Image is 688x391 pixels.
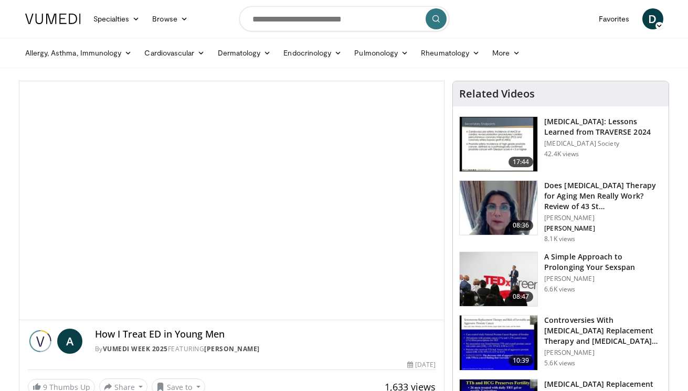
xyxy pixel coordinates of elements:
span: 08:47 [509,291,534,302]
span: 08:36 [509,220,534,231]
p: 42.4K views [544,150,579,158]
img: 1317c62a-2f0d-4360-bee0-b1bff80fed3c.150x105_q85_crop-smart_upscale.jpg [460,117,537,171]
a: [PERSON_NAME] [204,344,260,353]
a: More [486,42,526,63]
p: 5.6K views [544,359,575,367]
div: [DATE] [407,360,436,370]
img: c4bd4661-e278-4c34-863c-57c104f39734.150x105_q85_crop-smart_upscale.jpg [460,252,537,307]
p: [PERSON_NAME] [544,224,662,233]
a: Rheumatology [415,42,486,63]
h3: [MEDICAL_DATA]: Lessons Learned from TRAVERSE 2024 [544,116,662,137]
a: Vumedi Week 2025 [103,344,168,353]
img: VuMedi Logo [25,14,81,24]
h3: A Simple Approach to Prolonging Your Sexspan [544,252,662,273]
h3: Does [MEDICAL_DATA] Therapy for Aging Men Really Work? Review of 43 St… [544,180,662,212]
a: Favorites [592,8,636,29]
a: 08:47 A Simple Approach to Prolonging Your Sexspan [PERSON_NAME] 6.6K views [459,252,662,307]
a: 08:36 Does [MEDICAL_DATA] Therapy for Aging Men Really Work? Review of 43 St… [PERSON_NAME] [PERS... [459,180,662,243]
p: [MEDICAL_DATA] Society [544,139,662,148]
a: Cardiovascular [138,42,211,63]
a: Endocrinology [277,42,348,63]
a: Specialties [87,8,146,29]
a: 10:39 Controversies With [MEDICAL_DATA] Replacement Therapy and [MEDICAL_DATA] Can… [PERSON_NAME]... [459,315,662,371]
img: 418933e4-fe1c-4c2e-be56-3ce3ec8efa3b.150x105_q85_crop-smart_upscale.jpg [460,316,537,370]
h4: Related Videos [459,88,535,100]
p: 6.6K views [544,285,575,294]
img: 4d4bce34-7cbb-4531-8d0c-5308a71d9d6c.150x105_q85_crop-smart_upscale.jpg [460,181,537,235]
span: 17:44 [509,157,534,167]
h3: Controversies With [MEDICAL_DATA] Replacement Therapy and [MEDICAL_DATA] Can… [544,315,662,346]
p: 8.1K views [544,235,575,243]
h4: How I Treat ED in Young Men [95,329,436,340]
video-js: Video Player [19,81,444,320]
span: 10:39 [509,355,534,366]
img: Vumedi Week 2025 [28,329,53,354]
div: By FEATURING [95,344,436,354]
p: [PERSON_NAME] [544,214,662,222]
input: Search topics, interventions [239,6,449,31]
p: [PERSON_NAME] [544,275,662,283]
a: 17:44 [MEDICAL_DATA]: Lessons Learned from TRAVERSE 2024 [MEDICAL_DATA] Society 42.4K views [459,116,662,172]
a: Pulmonology [348,42,415,63]
a: D [642,8,663,29]
a: Dermatology [211,42,278,63]
a: A [57,329,82,354]
p: [PERSON_NAME] [544,349,662,357]
a: Browse [146,8,194,29]
a: Allergy, Asthma, Immunology [19,42,139,63]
